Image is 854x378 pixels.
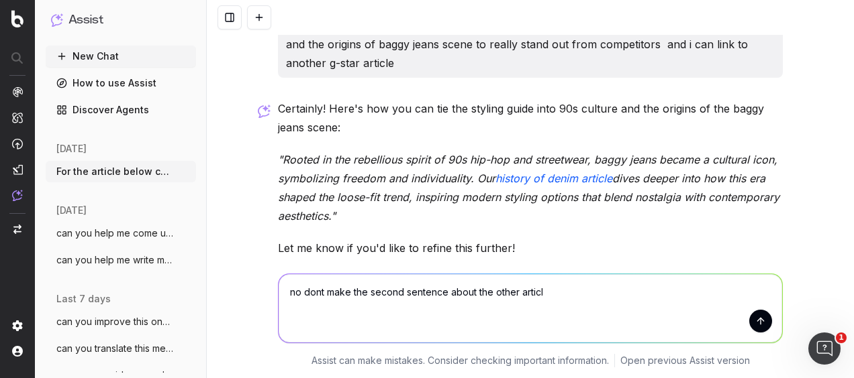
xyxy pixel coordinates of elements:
[56,165,175,178] span: For the article below can you come up wi
[56,253,175,267] span: can you help me write meta title and met
[51,13,63,26] img: Assist
[46,46,196,67] button: New Chat
[46,99,196,121] a: Discover Agents
[11,10,23,27] img: Botify logo
[808,332,841,365] iframe: Intercom live chat
[13,225,21,234] img: Switch project
[46,72,196,94] a: How to use Assist
[12,164,23,175] img: Studio
[56,292,111,306] span: last 7 days
[12,138,23,149] img: Activation
[279,274,782,342] textarea: no dont make the second sentence about the other articl
[836,332,847,343] span: 1
[312,354,609,367] p: Assist can make mistakes. Consider checking important information.
[278,153,783,223] em: "Rooted in the rebellious spirit of 90s hip-hop and streetwear, baggy jeans became a cultural ico...
[46,311,196,332] button: can you improve this onpage copy text fo
[68,11,103,29] h1: Assist
[258,105,271,118] img: Botify assist logo
[46,223,196,244] button: can you help me come up with a suitable
[56,142,87,155] span: [DATE]
[12,346,23,357] img: My account
[56,342,175,355] span: can you translate this meta title and de
[278,99,783,137] p: Certainly! Here's how you can tie the styling guide into 90s culture and the origins of the baggy...
[46,249,196,271] button: can you help me write meta title and met
[56,204,87,217] span: [DATE]
[46,161,196,182] button: For the article below can you come up wi
[46,338,196,359] button: can you translate this meta title and de
[495,172,612,185] a: history of denim article
[620,354,750,367] a: Open previous Assist version
[12,320,23,331] img: Setting
[278,239,783,257] p: Let me know if you'd like to refine this further!
[56,227,175,240] span: can you help me come up with a suitable
[12,86,23,97] img: Analytics
[56,315,175,328] span: can you improve this onpage copy text fo
[12,190,23,201] img: Assist
[286,16,775,72] p: can you help me write 2 sentences for this article where i Tie the styling guide into 90's cultur...
[12,112,23,123] img: Intelligence
[51,11,191,29] button: Assist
